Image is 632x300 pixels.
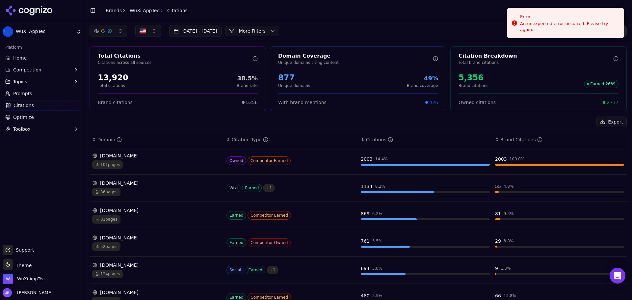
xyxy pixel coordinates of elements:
div: ↕Citation Type [226,136,355,143]
div: Citations [366,136,393,143]
div: 480 [361,292,370,299]
span: Topics [13,78,27,85]
span: Competitor Owned [248,238,291,247]
div: 66 [495,292,501,299]
div: 49% [407,74,438,83]
button: Open user button [3,288,53,297]
th: brandCitationCount [492,132,627,147]
div: 6.2 % [372,211,382,216]
div: Total Citations [98,52,252,60]
div: 761 [361,238,370,244]
img: WuXi AppTec [3,274,13,284]
p: Citations across all sources [98,60,252,65]
div: 13,920 [98,72,128,83]
img: US [140,28,146,34]
div: 2003 [495,156,507,162]
span: WuXi AppTec [16,29,73,35]
span: WuXi AppTec [17,276,45,282]
p: Brand citations [459,83,488,88]
p: Total brand citations [459,60,613,65]
span: 101 pages [92,160,123,169]
div: 8.2 % [375,184,385,189]
p: Unique domains [278,83,310,88]
a: Brands [106,8,122,13]
th: citationTypes [224,132,358,147]
div: 9 [495,265,498,272]
div: [DOMAIN_NAME] [92,180,221,186]
span: + 1 [267,266,278,274]
span: Prompts [13,90,32,97]
div: 5,356 [459,72,488,83]
button: Open organization switcher [3,274,45,284]
button: Competition [3,65,81,75]
span: Support [13,247,34,253]
div: 694 [361,265,370,272]
div: 14.4 % [375,156,388,162]
div: 3.5 % [372,293,382,298]
span: Citations [13,102,34,109]
button: [DATE] - [DATE] [169,25,222,37]
span: With brand mentions [278,99,327,106]
th: domain [90,132,224,147]
span: + 1 [263,184,275,192]
div: Domain [97,136,122,143]
div: Citation Breakdown [459,52,613,60]
th: totalCitationCount [358,132,492,147]
span: Competitor Earned [248,156,291,165]
span: Earned [246,266,265,274]
nav: breadcrumb [106,7,188,14]
div: An unexpected error occurred. Please try again. [520,21,619,33]
p: Unique domains citing content [278,60,433,65]
div: 38.5% [237,74,258,83]
span: Wiki [226,184,241,192]
div: 877 [278,72,310,83]
button: Topics [3,76,81,87]
span: 52 pages [92,242,120,251]
div: ↕Citations [361,136,490,143]
div: 869 [361,210,370,217]
span: 124 pages [92,270,123,278]
span: Theme [13,263,32,268]
span: Competition [13,67,41,73]
span: Earned [226,211,246,220]
a: Home [3,53,81,63]
span: Competitor Earned [248,211,291,220]
div: 3.8 % [504,238,514,244]
span: Optimize [13,114,34,121]
div: Error [520,14,619,20]
div: [DOMAIN_NAME] [92,289,221,296]
div: Domain Coverage [278,52,433,60]
div: Open Intercom Messenger [610,268,625,284]
div: Citation Type [232,136,268,143]
div: [DOMAIN_NAME] [92,152,221,159]
div: 55 [495,183,501,190]
span: Earned [242,184,262,192]
div: 5.5 % [372,238,382,244]
span: Earned [226,238,246,247]
span: Brand citations [98,99,133,106]
a: Citations [3,100,81,111]
img: Josef Bookert [3,288,12,297]
div: 81 [495,210,501,217]
div: Platform [3,42,81,53]
div: Brand Citations [500,136,542,143]
a: WuXi AppTec [130,7,159,14]
span: 86 pages [92,188,120,196]
div: 5.0 % [372,266,382,271]
div: [DOMAIN_NAME] [92,262,221,268]
button: Toolbox [3,124,81,134]
span: 5356 [246,99,258,106]
span: Home [13,55,27,61]
p: Total citations [98,83,128,88]
span: [PERSON_NAME] [14,290,53,296]
div: 9.3 % [504,211,514,216]
div: 2003 [361,156,373,162]
span: Earned : 2639 [584,80,619,88]
div: 4.8 % [504,184,514,189]
span: 2717 [607,99,619,106]
button: More Filters [225,26,279,36]
span: 426 [429,99,438,106]
div: 1.3 % [501,266,511,271]
span: Owned citations [459,99,496,106]
div: [DOMAIN_NAME] [92,207,221,214]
